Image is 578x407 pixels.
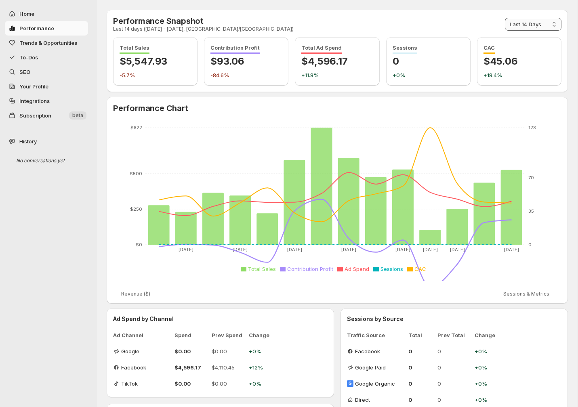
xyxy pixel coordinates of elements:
tspan: [DATE] [450,247,465,252]
span: +0% [475,363,499,371]
span: Total Sales [120,44,149,54]
span: Your Profile [19,83,48,90]
h3: Ad Spend by Channel [113,315,328,323]
span: Performance [19,25,54,31]
span: $0.00 [174,380,207,388]
span: Sessions [380,266,403,272]
span: +0% [475,380,499,388]
h3: Sessions by Source [347,315,561,323]
span: SEO [19,69,30,75]
p: +18.4% [483,71,555,79]
h2: Performance Snapshot [113,16,294,26]
h2: Performance Chart [113,103,561,113]
tspan: $822 [130,125,142,130]
span: Facebook [355,347,380,355]
span: Integrations [19,98,50,104]
span: $0.00 [212,347,244,355]
span: $4,110.45 [212,363,244,371]
span: TikTok [121,380,138,388]
tspan: 0 [528,242,532,248]
p: Last 14 days ([DATE] - [DATE], [GEOGRAPHIC_DATA]/[GEOGRAPHIC_DATA]) [113,26,294,32]
button: Home [5,6,88,21]
span: CAC [483,44,495,54]
span: Total [408,331,433,339]
span: Home [19,10,34,17]
span: Prev Total [437,331,470,339]
tspan: [DATE] [179,247,193,252]
tspan: [DATE] [287,247,302,252]
a: SEO [5,65,88,79]
tspan: [DATE] [423,247,438,252]
span: beta [72,112,83,119]
span: +0% [249,347,273,355]
span: Contribution Profit [210,44,260,54]
span: To-Dos [19,54,38,61]
p: -84.6% [210,71,282,79]
div: No conversations yet [11,153,90,168]
span: Ad Channel [113,331,170,339]
button: Subscription [5,108,88,123]
span: Prev Spend [212,331,244,339]
span: 0 [437,347,470,355]
span: Direct [355,396,370,404]
a: Integrations [5,94,88,108]
tspan: [DATE] [504,247,519,252]
tspan: [DATE] [395,247,410,252]
tspan: 123 [528,125,536,130]
p: $4,596.17 [301,55,373,68]
div: G [347,380,353,387]
button: Trends & Opportunities [5,36,88,50]
p: +11.8% [301,71,373,79]
span: Google [121,347,139,355]
span: Google Organic [355,380,395,388]
span: Subscription [19,112,51,119]
span: Facebook [121,363,146,371]
span: $0.00 [174,347,207,355]
span: Revenue ($) [121,291,150,297]
tspan: $500 [130,171,142,176]
tspan: $250 [130,206,142,212]
span: 0 [437,380,470,388]
span: 0 [408,396,433,404]
span: History [19,137,37,145]
a: Your Profile [5,79,88,94]
tspan: [DATE] [233,247,248,252]
p: $5,547.93 [120,55,191,68]
tspan: [DATE] [341,247,356,252]
span: Contribution Profit [287,266,333,272]
span: Sessions [393,44,417,54]
span: 0 [437,396,470,404]
span: Spend [174,331,207,339]
span: Total Ad Spend [301,44,342,54]
span: +0% [475,396,499,404]
span: Total Sales [248,266,276,272]
p: $93.06 [210,55,282,68]
span: CAC [414,266,426,272]
span: 0 [437,363,470,371]
span: Sessions & Metrics [503,291,549,297]
button: To-Dos [5,50,88,65]
span: Change [475,331,499,339]
span: 0 [408,363,433,371]
p: +0% [393,71,464,79]
span: Traffic Source [347,331,404,339]
span: +0% [475,347,499,355]
p: $45.06 [483,55,555,68]
button: Performance [5,21,88,36]
span: Ad Spend [345,266,369,272]
span: Trends & Opportunities [19,40,77,46]
span: Change [249,331,273,339]
span: $0.00 [212,380,244,388]
p: 0 [393,55,464,68]
span: Google Paid [355,363,386,371]
tspan: 35 [528,208,534,214]
span: +12% [249,363,273,371]
span: 0 [408,380,433,388]
tspan: 70 [528,175,534,180]
span: +0% [249,380,273,388]
tspan: $0 [136,242,142,248]
span: 0 [408,347,433,355]
span: $4,596.17 [174,363,207,371]
p: -5.7% [120,71,191,79]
